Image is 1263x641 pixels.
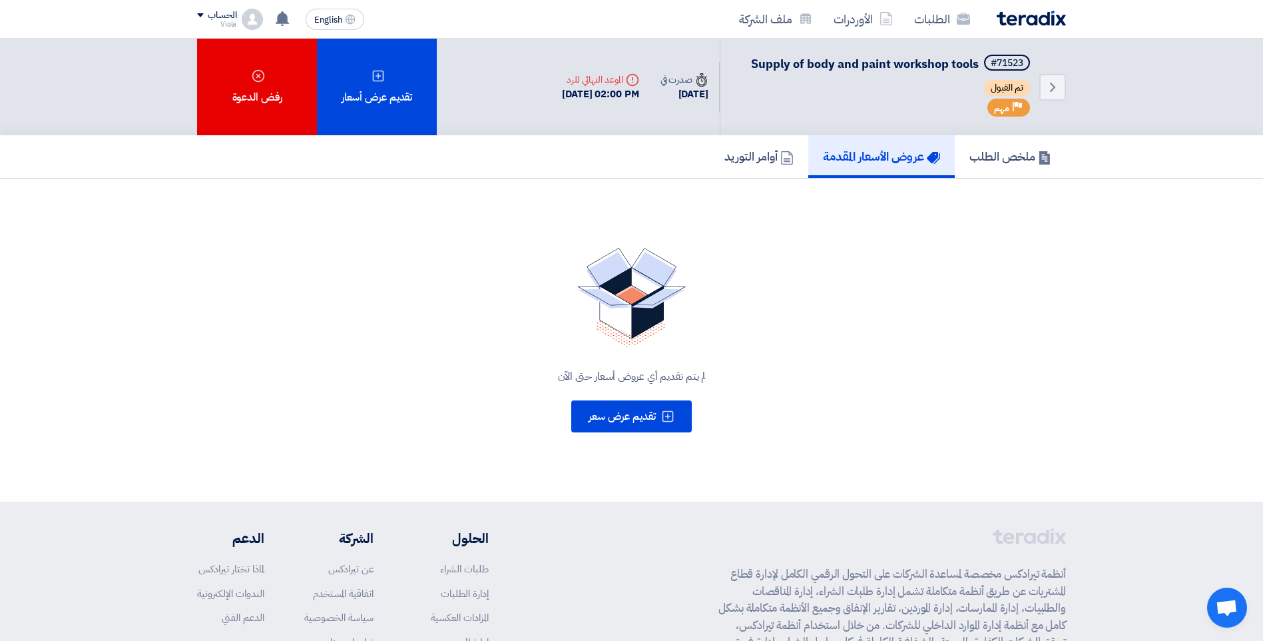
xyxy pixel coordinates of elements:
a: ملخص الطلب [955,135,1066,178]
div: #71523 [991,59,1023,68]
div: صدرت في [660,73,708,87]
div: تقديم عرض أسعار [317,39,437,135]
a: سياسة الخصوصية [304,610,374,625]
li: الحلول [413,528,489,548]
a: أوامر التوريد [710,135,808,178]
a: الندوات الإلكترونية [197,586,264,601]
div: الموعد النهائي للرد [562,73,639,87]
div: رفض الدعوة [197,39,317,135]
div: الحساب [208,10,236,21]
img: Teradix logo [997,11,1066,26]
a: الأوردرات [823,3,903,35]
button: English [306,9,364,30]
a: المزادات العكسية [431,610,489,625]
span: English [314,15,342,25]
button: تقديم عرض سعر [571,400,692,432]
span: مهم [994,102,1009,115]
div: [DATE] [660,87,708,102]
a: الطلبات [903,3,981,35]
a: طلبات الشراء [440,562,489,576]
a: لماذا تختار تيرادكس [198,562,264,576]
h5: عروض الأسعار المقدمة [823,149,940,164]
div: لم يتم تقديم أي عروض أسعار حتى الآن [213,368,1050,384]
a: عن تيرادكس [328,562,374,576]
h5: أوامر التوريد [724,149,794,164]
img: No Quotations Found! [577,248,686,347]
a: ملف الشركة [728,3,823,35]
div: Viola [197,21,236,28]
div: [DATE] 02:00 PM [562,87,639,102]
h5: Supply of body and paint workshop tools [751,55,1033,73]
a: عروض الأسعار المقدمة [808,135,955,178]
div: Open chat [1207,588,1247,628]
li: الدعم [197,528,264,548]
li: الشركة [304,528,374,548]
a: إدارة الطلبات [441,586,489,601]
img: profile_test.png [242,9,263,30]
a: الدعم الفني [222,610,264,625]
span: Supply of body and paint workshop tools [751,55,979,73]
a: اتفاقية المستخدم [313,586,374,601]
span: تقديم عرض سعر [589,408,656,424]
span: تم القبول [984,80,1030,96]
h5: ملخص الطلب [969,149,1051,164]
